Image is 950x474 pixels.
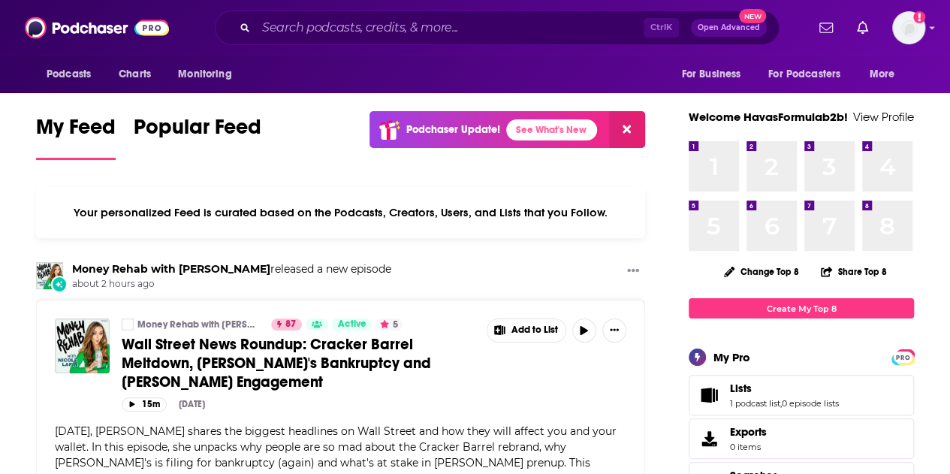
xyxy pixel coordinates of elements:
div: [DATE] [179,399,205,409]
a: See What's New [506,119,597,140]
a: Wall Street News Roundup: Cracker Barrel Meltdown, [PERSON_NAME]'s Bankruptcy and [PERSON_NAME] E... [122,335,476,391]
a: Show notifications dropdown [851,15,874,41]
button: Show More Button [602,319,626,343]
span: New [739,9,766,23]
button: Share Top 8 [820,257,888,286]
a: 87 [271,319,302,331]
span: Ctrl K [644,18,679,38]
img: User Profile [892,11,925,44]
span: Exports [694,428,724,449]
a: PRO [894,351,912,362]
span: 87 [285,317,296,332]
span: Podcasts [47,64,91,85]
span: about 2 hours ago [72,278,391,291]
a: Active [331,319,372,331]
a: Charts [109,60,160,89]
a: Show notifications dropdown [813,15,839,41]
span: Logged in as HavasFormulab2b [892,11,925,44]
span: For Business [681,64,740,85]
svg: Add a profile image [913,11,925,23]
div: New Episode [51,276,68,292]
div: My Pro [713,350,750,364]
a: Create My Top 8 [689,298,914,319]
a: View Profile [853,110,914,124]
a: Money Rehab with Nicole Lapin [122,319,134,331]
button: Show More Button [621,262,645,281]
img: Money Rehab with Nicole Lapin [36,262,63,289]
button: 5 [375,319,403,331]
span: Wall Street News Roundup: Cracker Barrel Meltdown, [PERSON_NAME]'s Bankruptcy and [PERSON_NAME] E... [122,335,431,391]
button: open menu [36,60,110,89]
span: Lists [730,382,752,395]
a: Lists [694,385,724,406]
a: Exports [689,418,914,459]
a: Lists [730,382,839,395]
button: Open AdvancedNew [691,19,767,37]
a: My Feed [36,114,116,160]
span: 0 items [730,442,767,452]
button: Change Top 8 [715,262,808,281]
button: 15m [122,397,167,412]
span: Exports [730,425,767,439]
img: Podchaser - Follow, Share and Rate Podcasts [25,14,169,42]
span: Lists [689,375,914,415]
p: Podchaser Update! [406,123,500,136]
button: Show profile menu [892,11,925,44]
button: open menu [758,60,862,89]
span: My Feed [36,114,116,149]
span: Popular Feed [134,114,261,149]
span: More [870,64,895,85]
div: Search podcasts, credits, & more... [215,11,780,45]
a: Money Rehab with Nicole Lapin [72,262,270,276]
button: open menu [167,60,251,89]
button: open menu [671,60,759,89]
span: For Podcasters [768,64,840,85]
a: 0 episode lists [782,398,839,409]
a: Popular Feed [134,114,261,160]
a: Money Rehab with [PERSON_NAME] [137,319,261,331]
div: Your personalized Feed is curated based on the Podcasts, Creators, Users, and Lists that you Follow. [36,187,645,238]
img: Wall Street News Roundup: Cracker Barrel Meltdown, Claire's Bankruptcy and Taylor Swift's Engagement [55,319,110,373]
span: Charts [119,64,151,85]
span: Add to List [511,325,558,336]
span: , [780,398,782,409]
h3: released a new episode [72,262,391,276]
span: PRO [894,352,912,363]
button: open menu [859,60,914,89]
input: Search podcasts, credits, & more... [256,16,644,40]
span: Active [337,317,366,332]
span: Monitoring [178,64,231,85]
button: Show More Button [487,319,565,342]
a: 1 podcast list [730,398,780,409]
a: Welcome HavasFormulab2b! [689,110,848,124]
span: Open Advanced [698,24,760,32]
